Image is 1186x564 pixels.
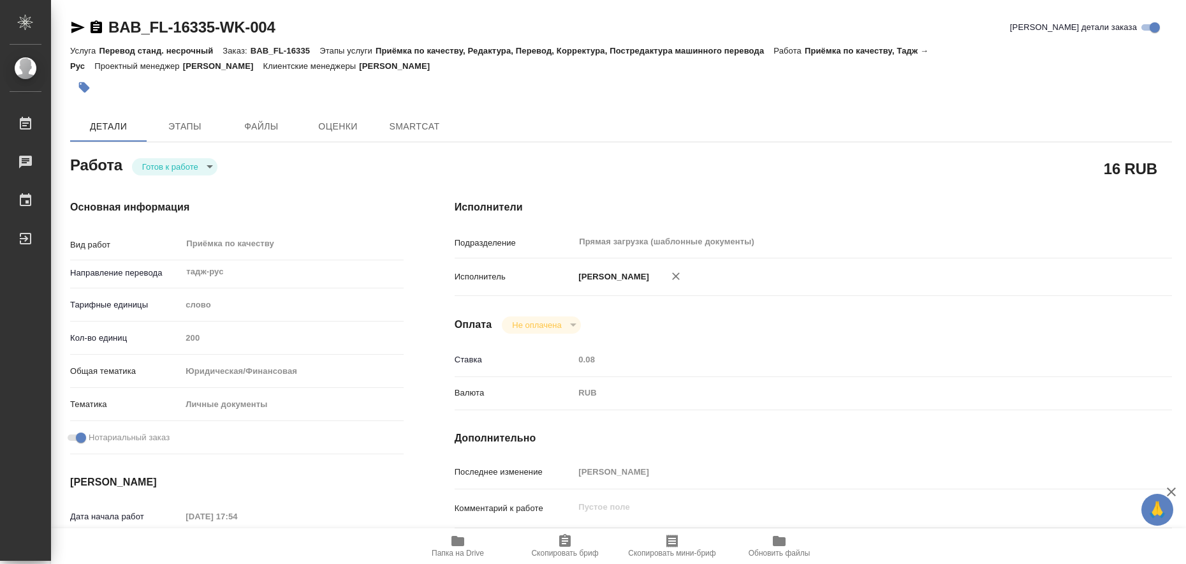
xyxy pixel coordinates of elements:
[132,158,217,175] div: Готов к работе
[1104,158,1157,179] h2: 16 RUB
[307,119,369,135] span: Оценки
[628,549,715,558] span: Скопировать мини-бриф
[455,237,575,249] p: Подразделение
[70,332,181,345] p: Кол-во единиц
[70,267,181,279] p: Направление перевода
[511,528,619,564] button: Скопировать бриф
[1010,21,1137,34] span: [PERSON_NAME] детали заказа
[376,46,773,56] p: Приёмка по качеству, Редактура, Перевод, Корректура, Постредактура машинного перевода
[70,152,122,175] h2: Работа
[508,320,565,330] button: Не оплачена
[384,119,445,135] span: SmartCat
[1146,496,1168,523] span: 🙏
[138,161,202,172] button: Готов к работе
[78,119,139,135] span: Детали
[432,549,484,558] span: Папка на Drive
[70,239,181,251] p: Вид работ
[574,271,649,283] p: [PERSON_NAME]
[70,73,98,101] button: Добавить тэг
[455,317,492,332] h4: Оплата
[455,271,575,283] p: Исполнитель
[773,46,805,56] p: Работа
[455,353,575,366] p: Ставка
[263,61,360,71] p: Клиентские менеджеры
[231,119,292,135] span: Файлы
[359,61,439,71] p: [PERSON_NAME]
[181,360,403,382] div: Юридическая/Финансовая
[181,294,403,316] div: слово
[70,398,181,411] p: Тематика
[1141,494,1173,526] button: 🙏
[99,46,223,56] p: Перевод станд. несрочный
[502,316,580,334] div: Готов к работе
[455,466,575,479] p: Последнее изменение
[154,119,216,135] span: Этапы
[319,46,376,56] p: Этапы услуги
[251,46,319,56] p: BAB_FL-16335
[455,502,575,515] p: Комментарий к работе
[531,549,598,558] span: Скопировать бриф
[70,20,85,35] button: Скопировать ссылку для ЯМессенджера
[181,394,403,415] div: Личные документы
[108,19,275,36] a: BAB_FL-16335-WK-004
[574,350,1112,369] input: Пустое поле
[726,528,833,564] button: Обновить файлы
[89,431,170,444] span: Нотариальный заказ
[662,262,690,290] button: Удалить исполнителя
[89,20,104,35] button: Скопировать ссылку
[70,46,99,56] p: Услуга
[619,528,726,564] button: Скопировать мини-бриф
[574,463,1112,481] input: Пустое поле
[183,61,263,71] p: [PERSON_NAME]
[70,510,181,523] p: Дата начала работ
[223,46,250,56] p: Заказ:
[70,200,404,215] h4: Основная информация
[455,200,1172,215] h4: Исполнители
[94,61,182,71] p: Проектный менеджер
[749,549,810,558] span: Обновить файлы
[70,475,404,490] h4: [PERSON_NAME]
[574,382,1112,404] div: RUB
[181,329,403,347] input: Пустое поле
[455,387,575,399] p: Валюта
[181,507,293,526] input: Пустое поле
[70,299,181,311] p: Тарифные единицы
[404,528,511,564] button: Папка на Drive
[455,431,1172,446] h4: Дополнительно
[70,365,181,378] p: Общая тематика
